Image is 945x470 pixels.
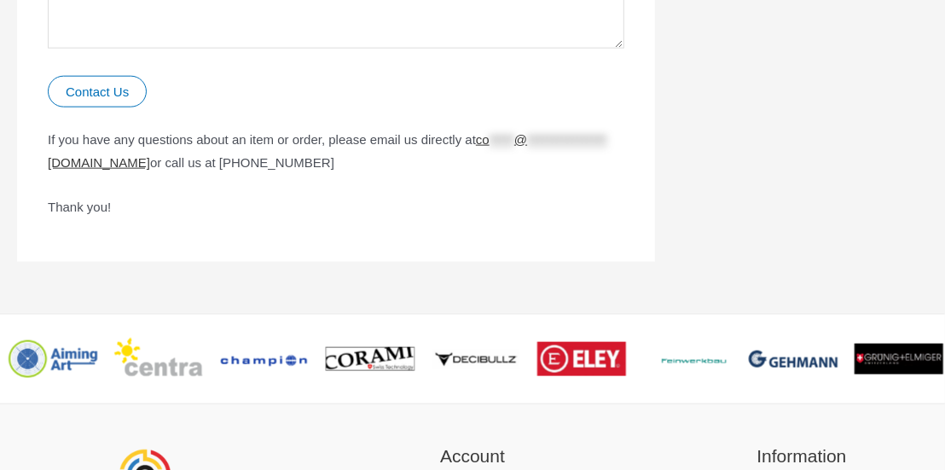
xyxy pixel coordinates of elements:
[48,132,607,171] span: This contact has been encoded by Anti-Spam by CleanTalk. Click to decode. To finish the decoding ...
[658,443,945,470] h2: Information
[48,128,624,176] p: If you have any questions about an item or order, please email us directly at or call us at [PHON...
[329,443,616,470] h2: Account
[48,76,147,107] button: Contact Us
[537,342,626,377] img: brand logo
[48,195,624,219] p: Thank you!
